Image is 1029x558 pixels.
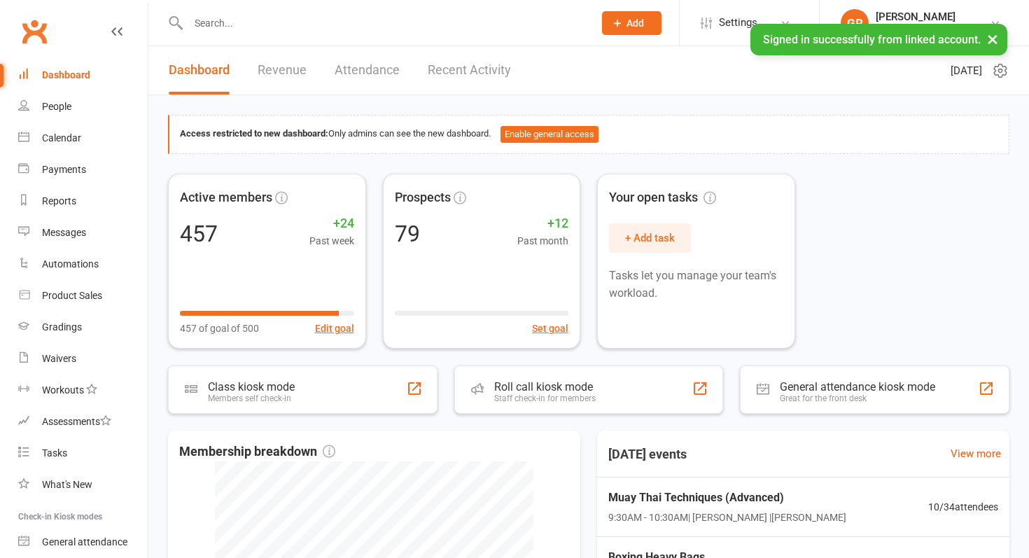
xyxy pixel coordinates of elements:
[18,186,148,217] a: Reports
[928,499,998,515] span: 10 / 34 attendees
[309,214,354,234] span: +24
[18,280,148,312] a: Product Sales
[42,195,76,207] div: Reports
[42,321,82,333] div: Gradings
[18,375,148,406] a: Workouts
[780,380,935,393] div: General attendance kiosk mode
[42,69,90,81] div: Dashboard
[309,233,354,249] span: Past week
[42,536,127,547] div: General attendance
[42,479,92,490] div: What's New
[951,445,1001,462] a: View more
[208,393,295,403] div: Members self check-in
[180,188,272,208] span: Active members
[18,154,148,186] a: Payments
[18,249,148,280] a: Automations
[18,526,148,558] a: General attendance kiosk mode
[500,126,598,143] button: Enable general access
[18,469,148,501] a: What's New
[208,380,295,393] div: Class kiosk mode
[841,9,869,37] div: GR
[42,132,81,144] div: Calendar
[609,267,783,302] p: Tasks let you manage your team's workload.
[517,233,568,249] span: Past month
[17,14,52,49] a: Clubworx
[719,7,757,39] span: Settings
[18,406,148,438] a: Assessments
[980,24,1005,54] button: ×
[42,290,102,301] div: Product Sales
[763,33,981,46] span: Signed in successfully from linked account.
[18,438,148,469] a: Tasks
[42,416,111,427] div: Assessments
[18,312,148,343] a: Gradings
[169,46,230,95] a: Dashboard
[335,46,400,95] a: Attendance
[42,447,67,459] div: Tasks
[18,60,148,91] a: Dashboard
[609,188,716,208] span: Your open tasks
[42,353,76,364] div: Waivers
[180,126,998,143] div: Only admins can see the new dashboard.
[180,223,218,245] div: 457
[184,13,584,33] input: Search...
[42,164,86,175] div: Payments
[180,321,259,336] span: 457 of goal of 500
[532,321,568,336] button: Set goal
[494,393,596,403] div: Staff check-in for members
[517,214,568,234] span: +12
[42,258,99,270] div: Automations
[18,123,148,154] a: Calendar
[395,223,420,245] div: 79
[42,384,84,396] div: Workouts
[395,188,451,208] span: Prospects
[179,442,335,462] span: Membership breakdown
[876,23,955,36] div: Chopper's Gym
[597,442,698,467] h3: [DATE] events
[608,489,846,507] span: Muay Thai Techniques (Advanced)
[258,46,307,95] a: Revenue
[626,18,644,29] span: Add
[42,227,86,238] div: Messages
[42,101,71,112] div: People
[18,217,148,249] a: Messages
[315,321,354,336] button: Edit goal
[18,343,148,375] a: Waivers
[951,62,982,79] span: [DATE]
[608,510,846,525] span: 9:30AM - 10:30AM | [PERSON_NAME] | [PERSON_NAME]
[428,46,511,95] a: Recent Activity
[180,128,328,139] strong: Access restricted to new dashboard:
[609,223,691,253] button: + Add task
[780,393,935,403] div: Great for the front desk
[18,91,148,123] a: People
[494,380,596,393] div: Roll call kiosk mode
[602,11,661,35] button: Add
[876,11,955,23] div: [PERSON_NAME]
